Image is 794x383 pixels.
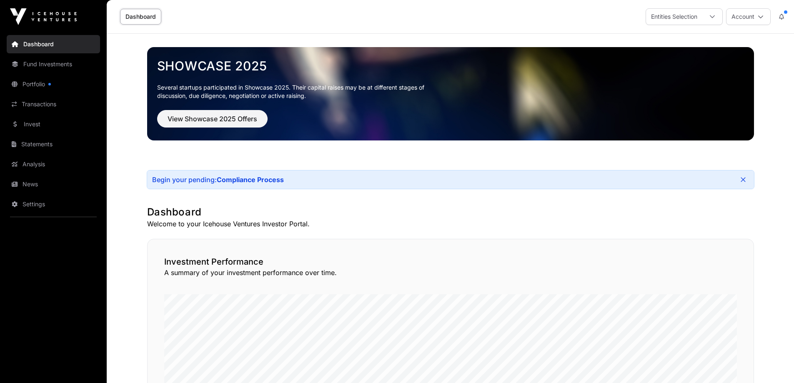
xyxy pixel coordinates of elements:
a: Analysis [7,155,100,173]
img: Icehouse Ventures Logo [10,8,77,25]
a: Showcase 2025 [157,58,744,73]
a: View Showcase 2025 Offers [157,118,268,127]
p: A summary of your investment performance over time. [164,268,737,278]
a: Dashboard [120,9,161,25]
h2: Investment Performance [164,256,737,268]
p: Welcome to your Icehouse Ventures Investor Portal. [147,219,754,229]
a: Fund Investments [7,55,100,73]
button: View Showcase 2025 Offers [157,110,268,128]
p: Several startups participated in Showcase 2025. Their capital raises may be at different stages o... [157,83,437,100]
span: View Showcase 2025 Offers [168,114,257,124]
a: Portfolio [7,75,100,93]
a: Compliance Process [217,175,284,184]
a: Transactions [7,95,100,113]
div: Begin your pending: [152,175,284,184]
a: Dashboard [7,35,100,53]
button: Account [726,8,771,25]
button: Close [737,174,749,185]
img: Showcase 2025 [147,47,754,140]
h1: Dashboard [147,205,754,219]
a: News [7,175,100,193]
div: Entities Selection [646,9,702,25]
a: Statements [7,135,100,153]
a: Settings [7,195,100,213]
a: Invest [7,115,100,133]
